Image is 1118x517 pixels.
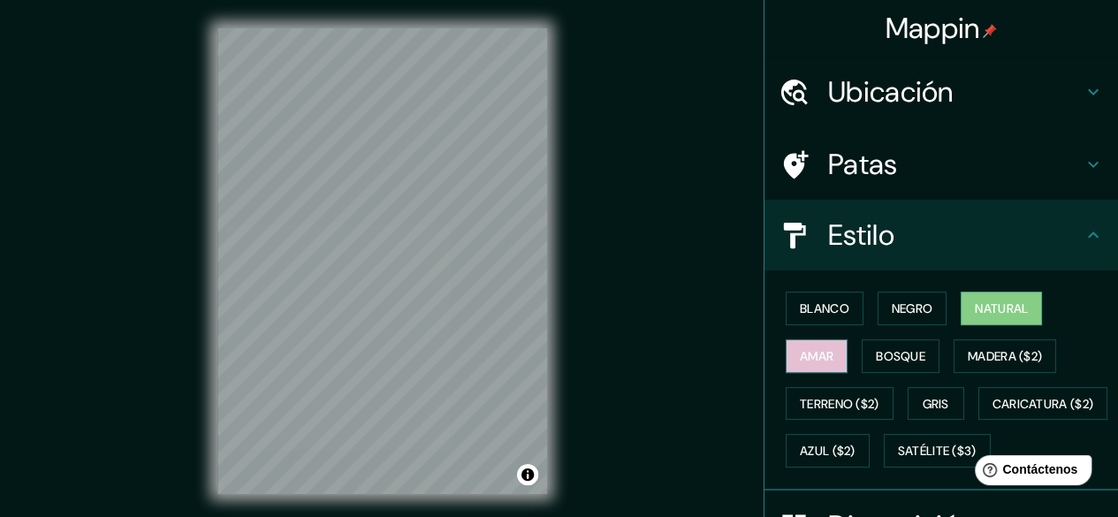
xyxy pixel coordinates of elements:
[884,434,991,468] button: Satélite ($3)
[786,387,894,421] button: Terreno ($2)
[862,339,939,373] button: Bosque
[968,348,1042,364] font: Madera ($2)
[978,387,1108,421] button: Caricatura ($2)
[828,146,898,183] font: Patas
[975,300,1028,316] font: Natural
[954,339,1056,373] button: Madera ($2)
[828,73,954,110] font: Ubicación
[764,129,1118,200] div: Patas
[786,434,870,468] button: Azul ($2)
[800,300,849,316] font: Blanco
[764,57,1118,127] div: Ubicación
[786,292,863,325] button: Blanco
[876,348,925,364] font: Bosque
[517,464,538,485] button: Activar o desactivar atribución
[892,300,933,316] font: Negro
[786,339,848,373] button: Amar
[983,24,997,38] img: pin-icon.png
[764,200,1118,270] div: Estilo
[923,396,949,412] font: Gris
[800,444,856,460] font: Azul ($2)
[993,396,1094,412] font: Caricatura ($2)
[878,292,947,325] button: Negro
[800,396,879,412] font: Terreno ($2)
[217,28,547,494] canvas: Mapa
[961,292,1042,325] button: Natural
[961,448,1099,498] iframe: Lanzador de widgets de ayuda
[828,217,894,254] font: Estilo
[898,444,977,460] font: Satélite ($3)
[908,387,964,421] button: Gris
[886,10,980,47] font: Mappin
[800,348,833,364] font: Amar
